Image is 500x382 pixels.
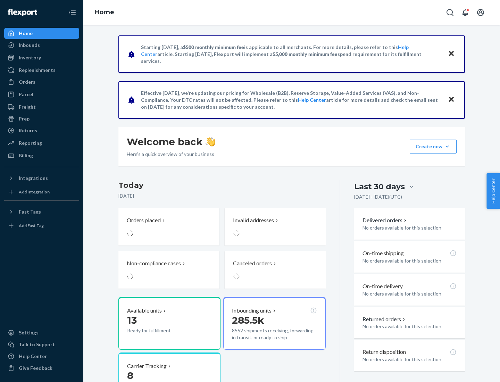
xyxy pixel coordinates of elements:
div: Help Center [19,353,47,360]
button: Open Search Box [443,6,457,19]
button: Delivered orders [362,216,408,224]
p: Canceled orders [233,259,272,267]
button: Open notifications [458,6,472,19]
div: Last 30 days [354,181,405,192]
div: Add Integration [19,189,50,195]
button: Give Feedback [4,363,79,374]
div: Inbounds [19,42,40,49]
a: Billing [4,150,79,161]
a: Help Center [298,97,326,103]
a: Returns [4,125,79,136]
button: Non-compliance cases [118,251,219,289]
button: Open account menu [474,6,487,19]
h1: Welcome back [127,135,215,148]
span: $5,000 monthly minimum fee [273,51,337,57]
p: Here’s a quick overview of your business [127,151,215,158]
a: Home [4,28,79,39]
p: 8552 shipments receiving, forwarding, in transit, or ready to ship [232,327,317,341]
a: Replenishments [4,65,79,76]
a: Settings [4,327,79,338]
p: Orders placed [127,216,161,224]
div: Add Fast Tag [19,223,44,229]
div: Inventory [19,54,41,61]
p: [DATE] - [DATE] ( UTC ) [354,193,402,200]
button: Canceled orders [225,251,325,289]
a: Talk to Support [4,339,79,350]
div: Fast Tags [19,208,41,215]
span: 13 [127,314,137,326]
button: Fast Tags [4,206,79,217]
a: Prep [4,113,79,124]
a: Orders [4,76,79,88]
button: Help Center [486,173,500,209]
button: Invalid addresses [225,208,325,246]
img: Flexport logo [8,9,37,16]
p: No orders available for this selection [362,257,457,264]
button: Returned orders [362,315,407,323]
p: No orders available for this selection [362,224,457,231]
button: Close Navigation [65,6,79,19]
button: Orders placed [118,208,219,246]
p: Invalid addresses [233,216,274,224]
p: No orders available for this selection [362,356,457,363]
span: $500 monthly minimum fee [183,44,244,50]
p: On-time shipping [362,249,404,257]
ol: breadcrumbs [89,2,120,23]
button: Available units13Ready for fulfillment [118,297,220,350]
a: Reporting [4,138,79,149]
div: Returns [19,127,37,134]
div: Parcel [19,91,33,98]
button: Close [447,95,456,105]
div: Freight [19,103,36,110]
img: hand-wave emoji [206,137,215,147]
div: Settings [19,329,39,336]
div: Home [19,30,33,37]
p: On-time delivery [362,282,403,290]
p: Non-compliance cases [127,259,181,267]
span: 8 [127,369,133,381]
button: Inbounding units285.5k8552 shipments receiving, forwarding, in transit, or ready to ship [223,297,325,350]
a: Inbounds [4,40,79,51]
p: Return disposition [362,348,406,356]
div: Reporting [19,140,42,147]
div: Orders [19,78,35,85]
p: Starting [DATE], a is applicable to all merchants. For more details, please refer to this article... [141,44,441,65]
a: Freight [4,101,79,113]
p: Available units [127,307,162,315]
a: Inventory [4,52,79,63]
p: Carrier Tracking [127,362,167,370]
p: Inbounding units [232,307,272,315]
button: Close [447,49,456,59]
p: No orders available for this selection [362,290,457,297]
a: Add Fast Tag [4,220,79,231]
a: Help Center [4,351,79,362]
span: 285.5k [232,314,264,326]
p: Ready for fulfillment [127,327,191,334]
div: Replenishments [19,67,56,74]
a: Parcel [4,89,79,100]
div: Give Feedback [19,365,52,372]
div: Integrations [19,175,48,182]
p: [DATE] [118,192,326,199]
p: No orders available for this selection [362,323,457,330]
div: Talk to Support [19,341,55,348]
h3: Today [118,180,326,191]
div: Prep [19,115,30,122]
button: Integrations [4,173,79,184]
div: Billing [19,152,33,159]
p: Effective [DATE], we're updating our pricing for Wholesale (B2B), Reserve Storage, Value-Added Se... [141,90,441,110]
a: Add Integration [4,186,79,198]
button: Create new [410,140,457,153]
a: Home [94,8,114,16]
